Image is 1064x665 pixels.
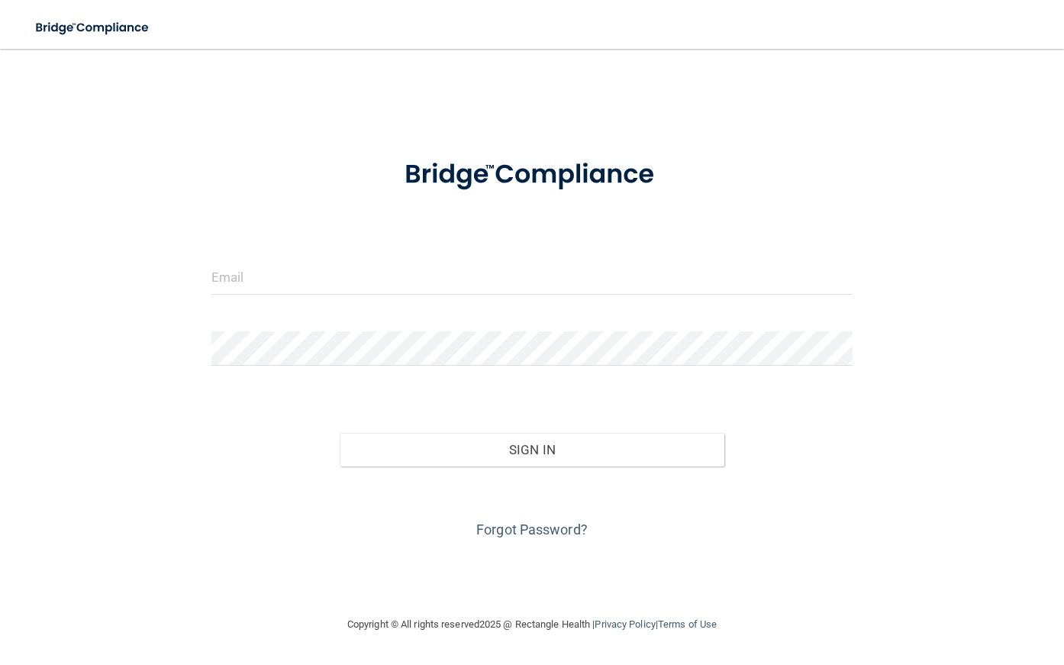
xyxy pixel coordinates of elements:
[340,433,725,466] button: Sign In
[476,521,588,537] a: Forgot Password?
[595,618,655,630] a: Privacy Policy
[377,140,686,209] img: bridge_compliance_login_screen.278c3ca4.svg
[658,618,717,630] a: Terms of Use
[253,600,811,649] div: Copyright © All rights reserved 2025 @ Rectangle Health | |
[23,12,163,44] img: bridge_compliance_login_screen.278c3ca4.svg
[211,260,853,295] input: Email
